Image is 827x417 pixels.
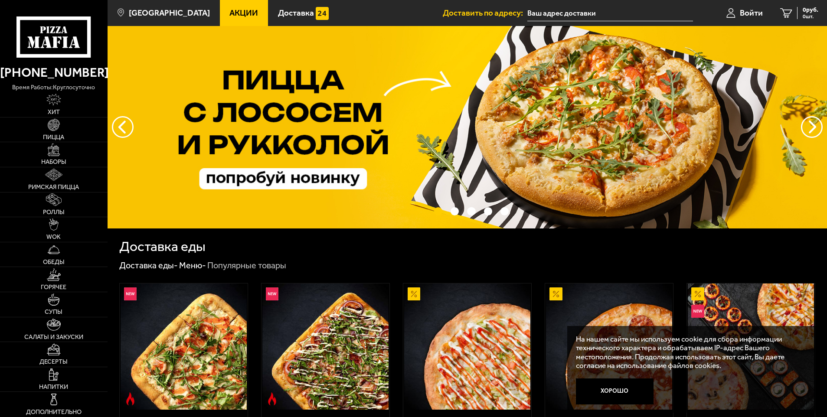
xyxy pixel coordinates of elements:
img: Римская с креветками [121,283,247,410]
span: Акции [229,9,258,17]
img: Акционный [549,287,562,300]
img: Острое блюдо [124,392,137,405]
h1: Доставка еды [119,240,206,254]
span: Войти [740,9,763,17]
a: НовинкаОстрое блюдоРимская с мясным ассорти [262,283,389,410]
img: Новинка [124,287,137,300]
span: Римская пицца [28,184,79,190]
span: Доставка [278,9,314,17]
img: Акционный [408,287,421,300]
button: точки переключения [500,207,509,215]
img: Пепперони 25 см (толстое с сыром) [546,283,672,410]
div: Популярные товары [207,260,286,271]
a: АкционныйАль-Шам 25 см (тонкое тесто) [403,283,531,410]
span: Салаты и закуски [24,334,83,340]
img: Новинка [266,287,279,300]
button: Хорошо [576,378,654,404]
input: Ваш адрес доставки [527,5,693,21]
img: Римская с мясным ассорти [262,283,389,410]
span: 0 руб. [803,7,818,13]
span: Хит [48,109,60,115]
button: точки переключения [434,207,442,215]
button: точки переключения [484,207,492,215]
img: Всё включено [688,283,814,410]
span: Пицца [43,134,64,140]
p: На нашем сайте мы используем cookie для сбора информации технического характера и обрабатываем IP... [576,335,801,370]
span: [GEOGRAPHIC_DATA] [129,9,210,17]
span: Горячее [41,284,66,290]
img: Новинка [691,305,704,318]
span: Супы [45,309,62,315]
a: АкционныйПепперони 25 см (толстое с сыром) [545,283,673,410]
a: Доставка еды- [119,260,178,270]
span: Наборы [41,159,66,165]
span: 0 шт. [803,14,818,19]
a: АкционныйНовинкаВсё включено [687,283,815,410]
a: НовинкаОстрое блюдоРимская с креветками [120,283,248,410]
span: WOK [46,234,61,240]
span: Десерты [39,359,68,365]
img: Острое блюдо [266,392,279,405]
img: 15daf4d41897b9f0e9f617042186c801.svg [316,7,329,20]
a: Меню- [179,260,206,270]
span: Обеды [43,259,65,265]
span: Дополнительно [26,409,82,415]
button: точки переключения [451,207,459,215]
img: Аль-Шам 25 см (тонкое тесто) [404,283,530,410]
span: Роллы [43,209,65,215]
span: Напитки [39,384,68,390]
button: следующий [112,116,134,138]
img: Акционный [691,287,704,300]
span: Доставить по адресу: [443,9,527,17]
button: предыдущий [801,116,823,138]
button: точки переключения [467,207,475,215]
